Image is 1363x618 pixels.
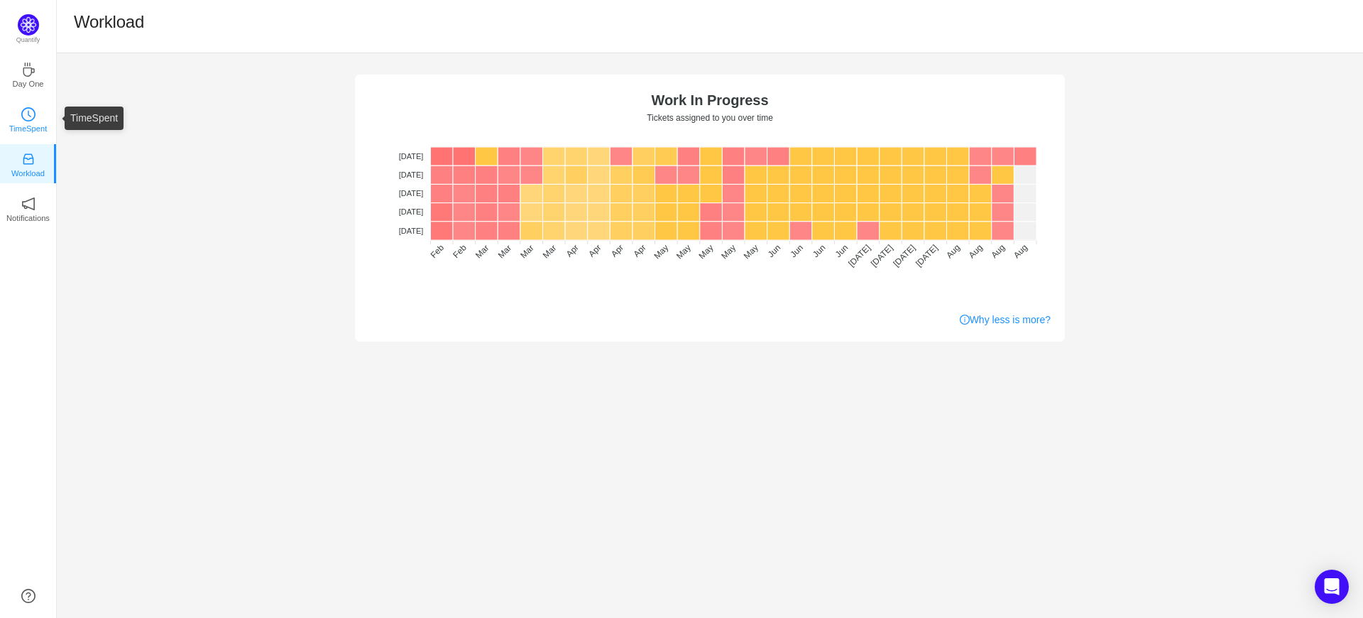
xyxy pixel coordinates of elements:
[21,197,35,211] i: icon: notification
[429,242,447,260] tspan: Feb
[647,113,773,123] text: Tickets assigned to you over time
[674,242,693,261] tspan: May
[518,243,536,261] tspan: Mar
[11,167,45,180] p: Workload
[742,242,760,261] tspan: May
[451,242,469,260] tspan: Feb
[21,63,35,77] i: icon: coffee
[399,152,424,161] tspan: [DATE]
[12,77,43,90] p: Day One
[474,243,491,261] tspan: Mar
[960,315,970,325] i: icon: info-circle
[1315,570,1349,604] div: Open Intercom Messenger
[697,242,716,261] tspan: May
[21,112,35,126] a: icon: clock-circleTimeSpent
[399,170,424,179] tspan: [DATE]
[833,243,850,260] tspan: Jun
[21,67,35,81] a: icon: coffeeDay One
[18,14,39,36] img: Quantify
[846,243,872,269] tspan: [DATE]
[541,243,559,261] tspan: Mar
[788,243,805,260] tspan: Jun
[6,212,50,224] p: Notifications
[1012,242,1029,260] tspan: Aug
[21,589,35,603] a: icon: question-circle
[9,122,48,135] p: TimeSpent
[21,152,35,166] i: icon: inbox
[766,243,783,260] tspan: Jun
[74,11,144,33] h1: Workload
[989,242,1007,260] tspan: Aug
[21,201,35,215] a: icon: notificationNotifications
[21,156,35,170] a: icon: inboxWorkload
[399,207,424,216] tspan: [DATE]
[16,36,40,45] p: Quantify
[967,242,985,260] tspan: Aug
[944,242,962,260] tspan: Aug
[869,243,895,269] tspan: [DATE]
[914,243,940,269] tspan: [DATE]
[399,189,424,197] tspan: [DATE]
[960,313,1051,327] a: Why less is more?
[652,242,670,261] tspan: May
[399,227,424,235] tspan: [DATE]
[719,242,738,261] tspan: May
[891,243,917,269] tspan: [DATE]
[21,107,35,121] i: icon: clock-circle
[586,242,603,259] tspan: Apr
[811,243,828,260] tspan: Jun
[496,243,514,261] tspan: Mar
[632,242,648,259] tspan: Apr
[651,92,768,108] text: Work In Progress
[609,242,625,259] tspan: Apr
[564,242,581,259] tspan: Apr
